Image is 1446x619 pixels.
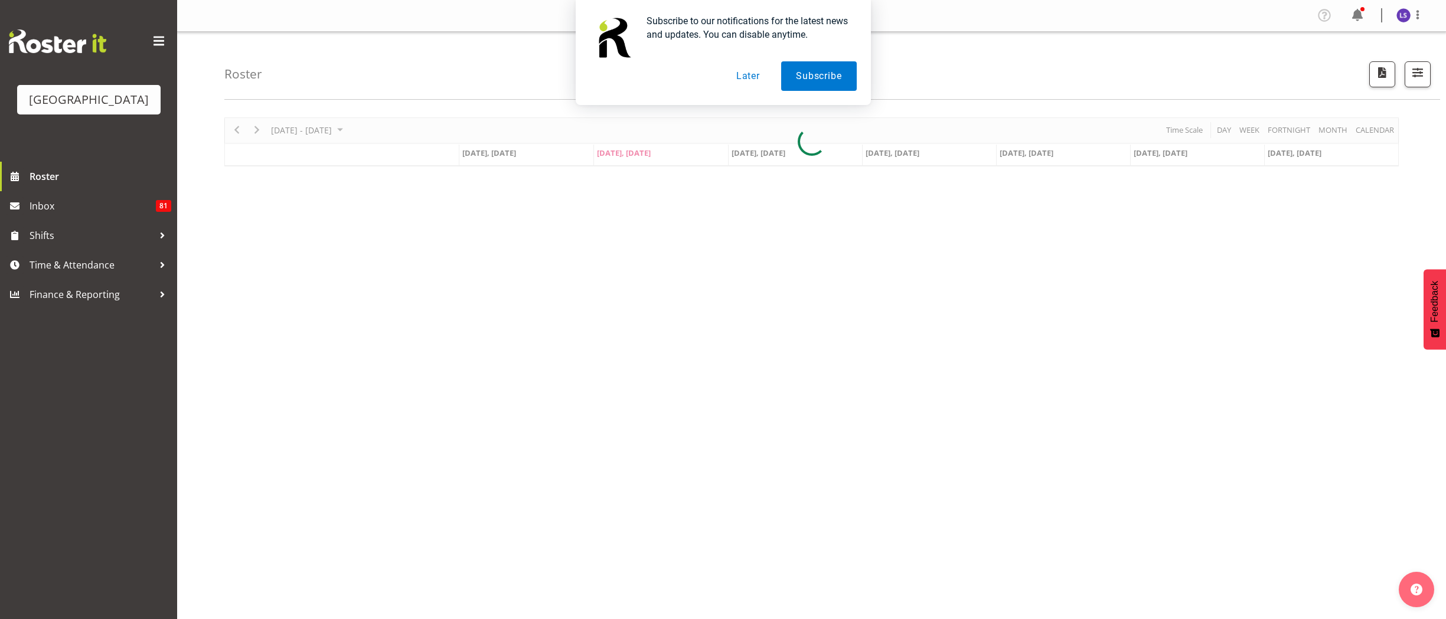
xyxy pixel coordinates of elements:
[637,14,857,41] div: Subscribe to our notifications for the latest news and updates. You can disable anytime.
[722,61,775,91] button: Later
[30,256,154,274] span: Time & Attendance
[30,197,156,215] span: Inbox
[1429,281,1440,322] span: Feedback
[1411,584,1422,595] img: help-xxl-2.png
[1424,269,1446,349] button: Feedback - Show survey
[30,168,171,185] span: Roster
[30,286,154,303] span: Finance & Reporting
[156,200,171,212] span: 81
[781,61,856,91] button: Subscribe
[590,14,637,61] img: notification icon
[30,227,154,244] span: Shifts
